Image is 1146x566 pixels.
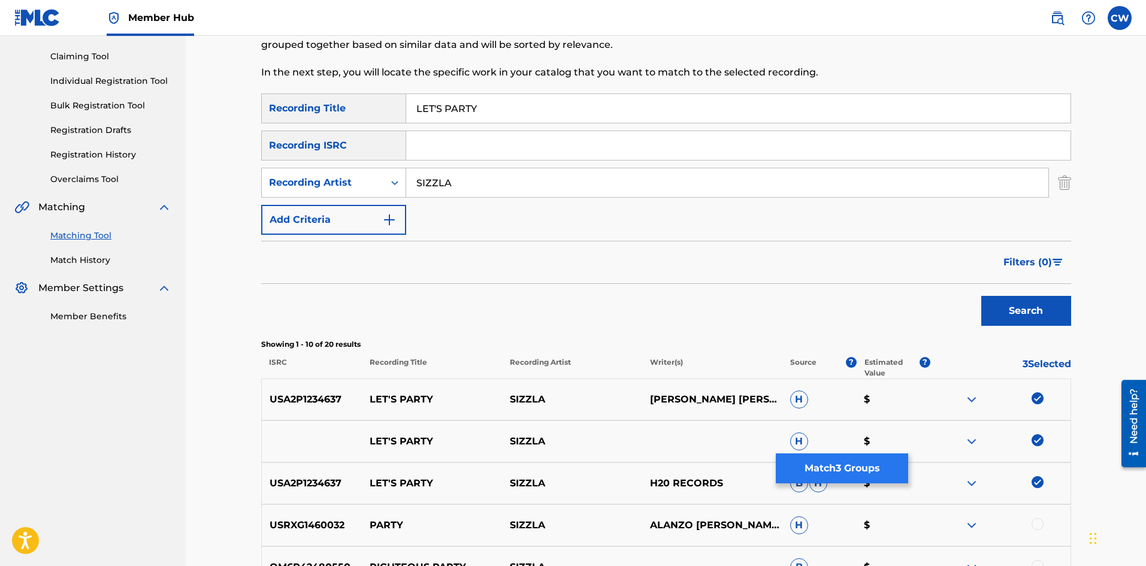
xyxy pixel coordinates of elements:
p: SIZZLA [502,518,642,532]
img: MLC Logo [14,9,61,26]
span: Member Hub [128,11,194,25]
p: SIZZLA [502,476,642,491]
button: Filters (0) [996,247,1071,277]
img: search [1050,11,1065,25]
p: Recording Title [361,357,501,379]
iframe: Chat Widget [1086,509,1146,566]
p: USA2P1234637 [262,392,362,407]
p: LET'S PARTY [362,434,502,449]
p: LET'S PARTY [362,392,502,407]
img: help [1081,11,1096,25]
span: Matching [38,200,85,214]
img: expand [964,392,979,407]
p: USA2P1234637 [262,476,362,491]
div: Recording Artist [269,175,377,190]
div: Drag [1090,520,1097,556]
img: expand [964,434,979,449]
iframe: Resource Center [1112,376,1146,472]
a: Match History [50,254,171,267]
p: Writer(s) [642,357,782,379]
button: Match3 Groups [776,453,908,483]
p: Showing 1 - 10 of 20 results [261,339,1071,350]
p: H20 RECORDS [642,476,782,491]
p: ISRC [261,357,362,379]
a: Registration Drafts [50,124,171,137]
span: B [790,474,808,492]
a: Overclaims Tool [50,173,171,186]
p: Estimated Value [864,357,920,379]
p: LET'S PARTY [362,476,502,491]
a: Individual Registration Tool [50,75,171,87]
a: Matching Tool [50,229,171,242]
img: deselect [1032,476,1044,488]
p: SIZZLA [502,434,642,449]
a: Member Benefits [50,310,171,323]
img: expand [157,281,171,295]
button: Add Criteria [261,205,406,235]
img: deselect [1032,392,1044,404]
p: To begin, use the search fields below to find recordings that haven't yet been matched to your wo... [261,23,885,52]
img: deselect [1032,434,1044,446]
p: USRXG1460032 [262,518,362,532]
p: 3 Selected [930,357,1071,379]
p: ALANZO [PERSON_NAME] [PERSON_NAME] [PERSON_NAME] [PERSON_NAME] [642,518,782,532]
span: ? [920,357,930,368]
img: 9d2ae6d4665cec9f34b9.svg [382,213,397,227]
p: PARTY [362,518,502,532]
form: Search Form [261,93,1071,332]
p: [PERSON_NAME] [PERSON_NAME] [642,392,782,407]
div: User Menu [1108,6,1132,30]
p: Source [790,357,817,379]
p: Recording Artist [502,357,642,379]
a: Claiming Tool [50,50,171,63]
span: ? [846,357,857,368]
a: Public Search [1045,6,1069,30]
a: Registration History [50,149,171,161]
img: Matching [14,200,29,214]
p: $ [856,476,930,491]
p: $ [856,518,930,532]
span: Filters ( 0 ) [1003,255,1052,270]
button: Search [981,296,1071,326]
img: expand [964,476,979,491]
span: H [790,391,808,408]
p: In the next step, you will locate the specific work in your catalog that you want to match to the... [261,65,885,80]
a: Bulk Registration Tool [50,99,171,112]
img: Member Settings [14,281,29,295]
span: H [790,432,808,450]
div: Help [1077,6,1100,30]
span: Member Settings [38,281,123,295]
img: Delete Criterion [1058,168,1071,198]
img: expand [157,200,171,214]
span: H [809,474,827,492]
p: $ [856,392,930,407]
span: H [790,516,808,534]
img: Top Rightsholder [107,11,121,25]
p: $ [856,434,930,449]
img: filter [1053,259,1063,266]
p: SIZZLA [502,392,642,407]
img: expand [964,518,979,532]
